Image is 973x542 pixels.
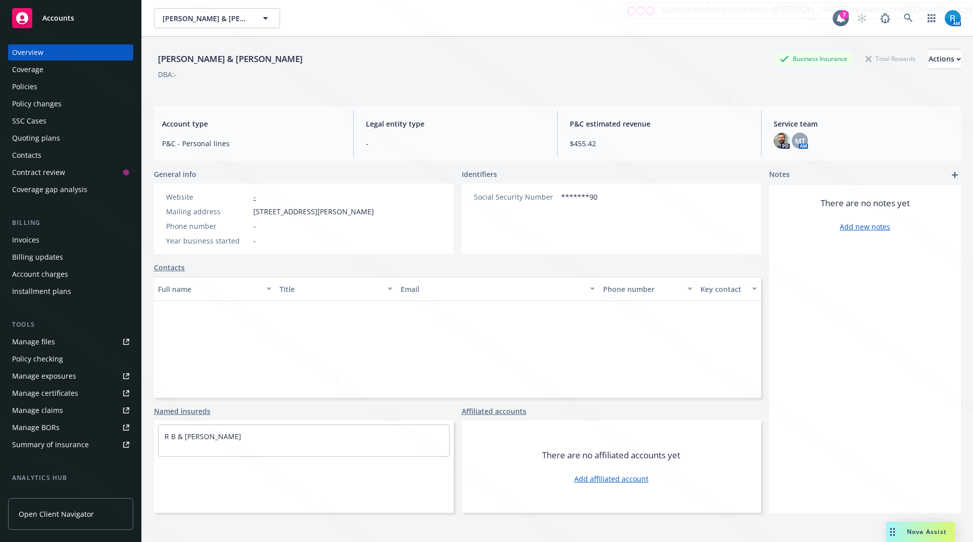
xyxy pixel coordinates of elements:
span: There are no affiliated accounts yet [542,449,680,461]
a: Contract review [8,164,133,180]
span: There are no notes yet [821,197,910,209]
a: Named insureds [154,406,210,416]
span: Nova Assist [907,527,947,536]
a: Coverage [8,62,133,78]
a: R B & [PERSON_NAME] [165,432,241,441]
a: Affiliated accounts [462,406,526,416]
a: Manage files [8,334,133,350]
a: Start snowing [852,8,872,28]
span: Legal entity type [366,118,545,129]
a: Contacts [154,262,185,273]
span: - [366,138,545,149]
a: SSC Cases [8,113,133,129]
a: add [949,169,961,181]
div: Year business started [166,235,249,246]
div: Invoices [12,232,39,248]
span: - [253,235,256,246]
a: Report a Bug [875,8,895,28]
div: Coverage gap analysis [12,182,87,198]
a: Switch app [922,8,942,28]
a: Search [898,8,918,28]
a: Manage exposures [8,368,133,384]
span: MT [795,136,805,146]
span: [PERSON_NAME] & [PERSON_NAME] [163,13,250,24]
div: Phone number [603,284,681,294]
button: Email [397,277,599,301]
a: Add new notes [840,221,890,232]
button: [PERSON_NAME] & [PERSON_NAME] [154,8,280,28]
div: 7 [840,10,849,19]
div: Email [401,284,584,294]
span: [STREET_ADDRESS][PERSON_NAME] [253,206,374,217]
button: Full name [154,277,276,301]
div: Drag to move [886,522,899,542]
a: Add affiliated account [574,473,648,484]
div: Billing updates [12,249,63,265]
span: Open Client Navigator [19,509,94,519]
span: Accounts [42,14,74,22]
div: Total Rewards [860,52,921,65]
a: - [253,192,256,202]
span: P&C estimated revenue [570,118,749,129]
span: $455.42 [570,138,749,149]
div: Full name [158,284,260,294]
div: Phone number [166,221,249,231]
a: Loss summary generator [8,487,133,503]
a: Billing updates [8,249,133,265]
div: Quoting plans [12,130,60,146]
div: Policy checking [12,351,63,367]
a: Accounts [8,4,133,32]
div: Manage certificates [12,385,78,401]
div: Manage files [12,334,55,350]
a: Policies [8,79,133,95]
div: Summary of insurance [12,437,89,453]
a: Manage certificates [8,385,133,401]
div: Social Security Number [474,192,557,202]
div: Tools [8,320,133,330]
button: Phone number [599,277,696,301]
div: Key contact [700,284,746,294]
span: - [253,221,256,231]
a: Overview [8,44,133,61]
div: Manage BORs [12,419,60,436]
a: Summary of insurance [8,437,133,453]
div: Loss summary generator [12,487,96,503]
button: Actions [929,49,961,69]
div: DBA: - [158,69,177,80]
button: Title [276,277,397,301]
div: SSC Cases [12,113,46,129]
a: Coverage gap analysis [8,182,133,198]
a: Manage claims [8,402,133,418]
button: Key contact [696,277,761,301]
a: Contacts [8,147,133,163]
div: Contacts [12,147,41,163]
div: Analytics hub [8,473,133,483]
div: [PERSON_NAME] & [PERSON_NAME] [154,52,307,66]
span: P&C - Personal lines [162,138,341,149]
div: Website [166,192,249,202]
div: Policies [12,79,37,95]
a: Invoices [8,232,133,248]
a: Manage BORs [8,419,133,436]
div: Billing [8,218,133,228]
div: Manage claims [12,402,63,418]
div: Mailing address [166,206,249,217]
a: Policy checking [8,351,133,367]
span: Account type [162,118,341,129]
div: Account charges [12,266,68,282]
span: Service team [774,118,953,129]
span: General info [154,169,196,179]
div: Policy changes [12,96,62,112]
div: Overview [12,44,43,61]
div: Business Insurance [775,52,852,65]
button: Nova Assist [886,522,955,542]
div: Installment plans [12,283,71,299]
img: photo [945,10,961,26]
span: Identifiers [462,169,497,179]
div: Contract review [12,164,65,180]
a: Account charges [8,266,133,282]
div: Coverage [12,62,43,78]
a: Policy changes [8,96,133,112]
